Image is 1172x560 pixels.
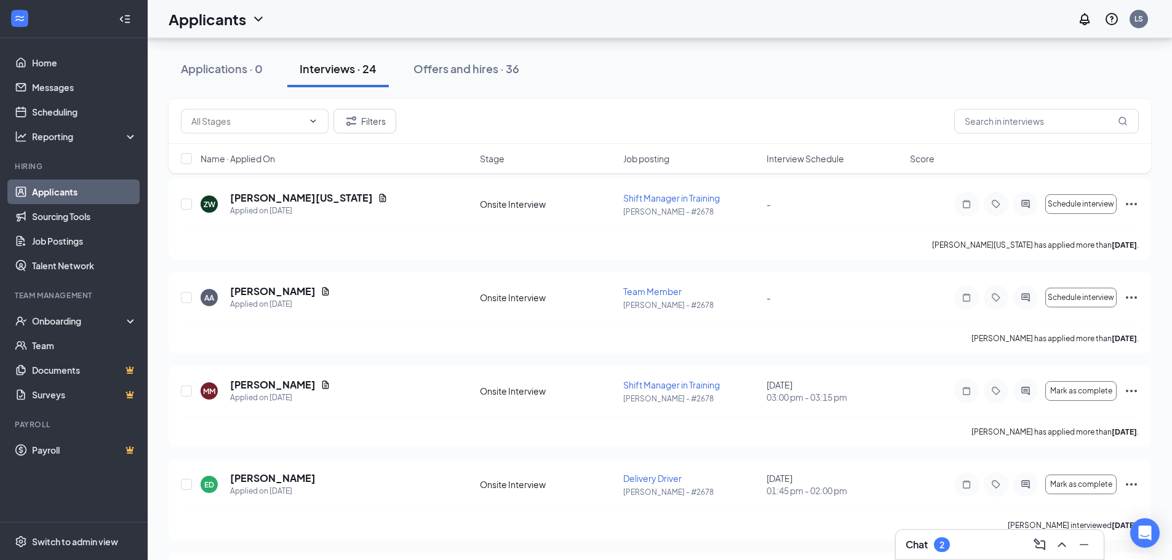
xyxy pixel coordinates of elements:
[230,485,316,497] div: Applied on [DATE]
[623,393,759,404] p: [PERSON_NAME] - #2678
[1045,194,1117,214] button: Schedule interview
[971,427,1139,437] p: [PERSON_NAME] has applied more than .
[15,290,135,301] div: Team Management
[1077,12,1092,26] svg: Notifications
[1124,290,1139,305] svg: Ellipses
[230,378,316,392] h5: [PERSON_NAME]
[480,152,504,165] span: Stage
[989,386,1003,396] svg: Tag
[15,161,135,172] div: Hiring
[32,75,137,100] a: Messages
[1008,520,1139,530] p: [PERSON_NAME] interviewed .
[169,9,246,30] h1: Applicants
[959,199,974,209] svg: Note
[333,109,396,133] button: Filter Filters
[480,291,616,304] div: Onsite Interview
[230,471,316,485] h5: [PERSON_NAME]
[932,240,1139,250] p: [PERSON_NAME][US_STATE] has applied more than .
[989,199,1003,209] svg: Tag
[767,152,844,165] span: Interview Schedule
[32,100,137,124] a: Scheduling
[1018,199,1033,209] svg: ActiveChat
[623,192,720,203] span: Shift Manager in Training
[413,61,519,76] div: Offers and hires · 36
[1118,116,1128,126] svg: MagnifyingGlass
[32,382,137,407] a: SurveysCrown
[230,205,388,217] div: Applied on [DATE]
[767,292,771,303] span: -
[480,198,616,210] div: Onsite Interview
[1018,479,1033,489] svg: ActiveChat
[1104,12,1119,26] svg: QuestionInfo
[1112,240,1137,250] b: [DATE]
[32,204,137,229] a: Sourcing Tools
[767,199,771,210] span: -
[959,386,974,396] svg: Note
[204,479,214,490] div: ED
[32,438,137,462] a: PayrollCrown
[15,315,27,327] svg: UserCheck
[623,207,759,217] p: [PERSON_NAME] - #2678
[181,61,263,76] div: Applications · 0
[15,535,27,548] svg: Settings
[623,473,682,484] span: Delivery Driver
[989,293,1003,302] svg: Tag
[1077,537,1091,552] svg: Minimize
[623,379,720,390] span: Shift Manager in Training
[989,479,1003,489] svg: Tag
[623,286,682,297] span: Team Member
[32,535,118,548] div: Switch to admin view
[1054,537,1069,552] svg: ChevronUp
[321,380,330,390] svg: Document
[767,379,903,403] div: [DATE]
[344,114,359,128] svg: Filter
[204,293,214,303] div: AA
[767,391,903,403] span: 03:00 pm - 03:15 pm
[1124,197,1139,211] svg: Ellipses
[1045,381,1117,401] button: Mark as complete
[230,392,330,404] div: Applied on [DATE]
[32,358,137,382] a: DocumentsCrown
[954,109,1139,133] input: Search in interviews
[959,293,974,302] svg: Note
[191,114,303,128] input: All Stages
[201,152,275,165] span: Name · Applied On
[1018,293,1033,302] svg: ActiveChat
[623,152,669,165] span: Job posting
[378,193,388,203] svg: Document
[906,538,928,551] h3: Chat
[1032,537,1047,552] svg: ComposeMessage
[939,540,944,550] div: 2
[204,199,215,210] div: ZW
[32,333,137,358] a: Team
[1030,535,1050,554] button: ComposeMessage
[623,487,759,497] p: [PERSON_NAME] - #2678
[14,12,26,25] svg: WorkstreamLogo
[1124,477,1139,492] svg: Ellipses
[1130,518,1160,548] div: Open Intercom Messenger
[1124,384,1139,398] svg: Ellipses
[32,179,137,204] a: Applicants
[119,13,131,25] svg: Collapse
[32,130,138,143] div: Reporting
[300,61,377,76] div: Interviews · 24
[230,285,316,298] h5: [PERSON_NAME]
[959,479,974,489] svg: Note
[251,12,266,26] svg: ChevronDown
[32,315,127,327] div: Onboarding
[32,50,137,75] a: Home
[1018,386,1033,396] svg: ActiveChat
[767,484,903,497] span: 01:45 pm - 02:00 pm
[1048,200,1114,208] span: Schedule interview
[1134,14,1143,24] div: LS
[1048,293,1114,302] span: Schedule interview
[1045,475,1117,494] button: Mark as complete
[480,478,616,491] div: Onsite Interview
[480,385,616,397] div: Onsite Interview
[308,116,318,126] svg: ChevronDown
[767,472,903,497] div: [DATE]
[230,298,330,310] div: Applied on [DATE]
[971,333,1139,344] p: [PERSON_NAME] has applied more than .
[321,286,330,296] svg: Document
[15,419,135,430] div: Payroll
